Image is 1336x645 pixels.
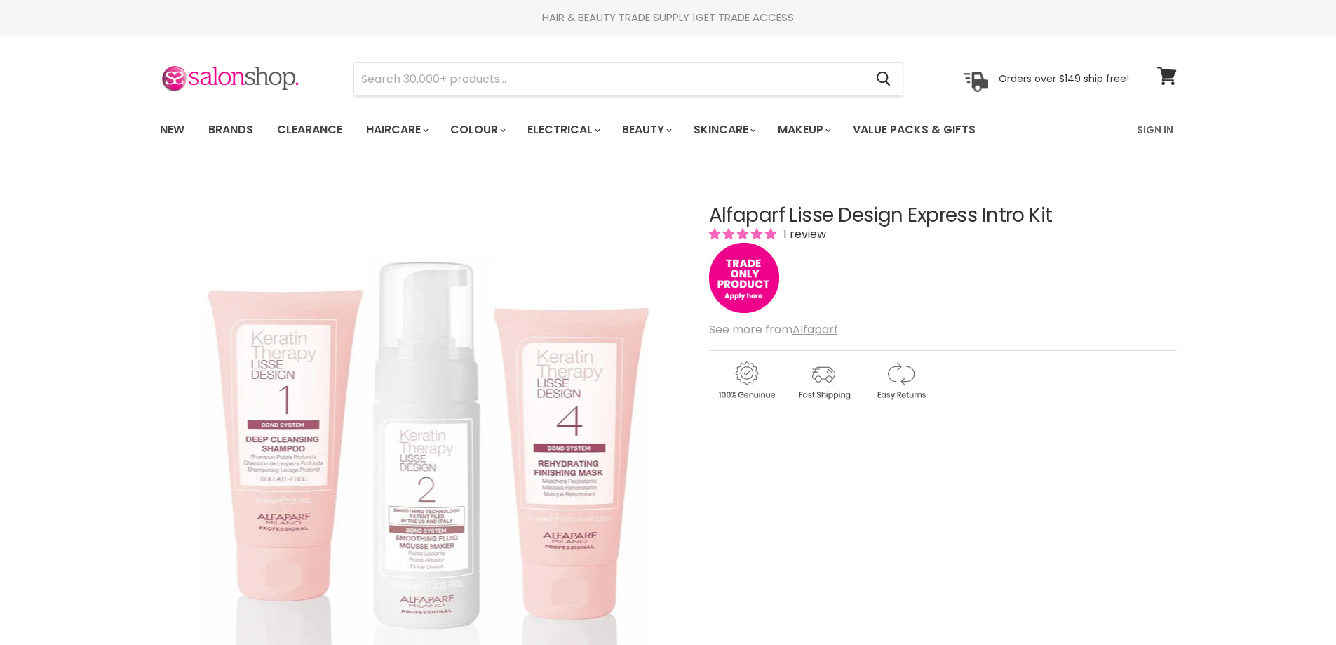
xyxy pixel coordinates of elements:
[696,10,794,25] a: GET TRADE ACCESS
[999,72,1129,85] p: Orders over $149 ship free!
[786,359,861,402] img: shipping.gif
[709,243,779,313] img: tradeonly_small.jpg
[266,115,353,145] a: Clearance
[149,115,195,145] a: New
[149,109,1058,150] ul: Main menu
[709,205,1177,227] h1: Alfaparf Lisse Design Express Intro Kit
[779,226,826,242] span: 1 review
[440,115,514,145] a: Colour
[709,321,838,338] span: See more from
[1266,579,1322,631] iframe: Gorgias live chat messenger
[683,115,764,145] a: Skincare
[612,115,680,145] a: Beauty
[353,62,903,96] form: Product
[709,359,783,402] img: genuine.gif
[1128,115,1182,145] a: Sign In
[142,109,1194,150] nav: Main
[709,226,779,242] span: 5.00 stars
[356,115,437,145] a: Haircare
[198,115,264,145] a: Brands
[767,115,839,145] a: Makeup
[517,115,609,145] a: Electrical
[792,321,838,338] a: Alfaparf
[865,63,903,95] button: Search
[142,11,1194,25] div: HAIR & BEAUTY TRADE SUPPLY |
[863,359,938,402] img: returns.gif
[842,115,986,145] a: Value Packs & Gifts
[354,63,865,95] input: Search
